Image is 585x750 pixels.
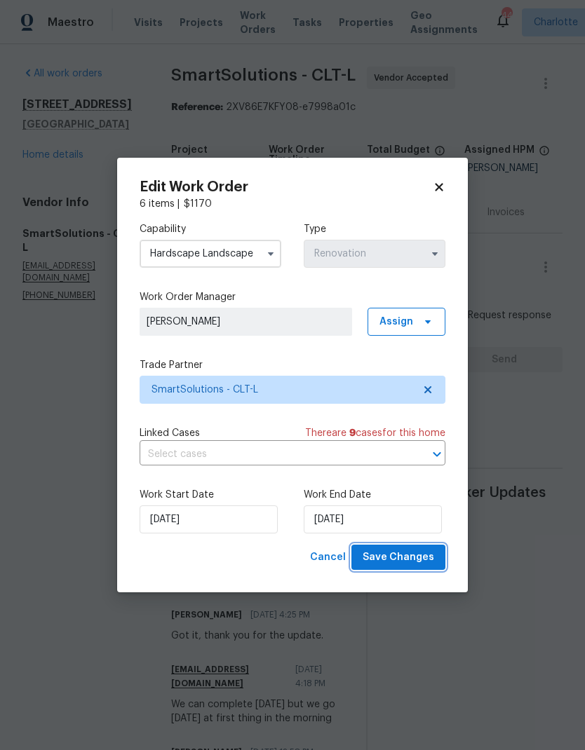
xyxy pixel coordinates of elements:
input: Select... [304,240,445,268]
span: [PERSON_NAME] [147,315,345,329]
span: 9 [349,428,356,438]
span: SmartSolutions - CLT-L [152,383,413,397]
span: $ 1170 [184,199,212,209]
div: 6 items | [140,197,445,211]
span: Assign [379,315,413,329]
button: Cancel [304,545,351,571]
label: Type [304,222,445,236]
input: M/D/YYYY [140,505,278,533]
input: Select... [140,240,281,268]
input: Select cases [140,444,406,465]
span: Save Changes [363,549,434,566]
label: Work End Date [304,488,445,502]
button: Open [427,444,447,464]
label: Work Start Date [140,488,281,502]
h2: Edit Work Order [140,180,433,194]
button: Show options [262,245,279,262]
span: Cancel [310,549,346,566]
label: Trade Partner [140,358,445,372]
span: Linked Cases [140,426,200,440]
button: Show options [426,245,443,262]
span: There are case s for this home [305,426,445,440]
button: Save Changes [351,545,445,571]
label: Work Order Manager [140,290,445,304]
input: M/D/YYYY [304,505,442,533]
label: Capability [140,222,281,236]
